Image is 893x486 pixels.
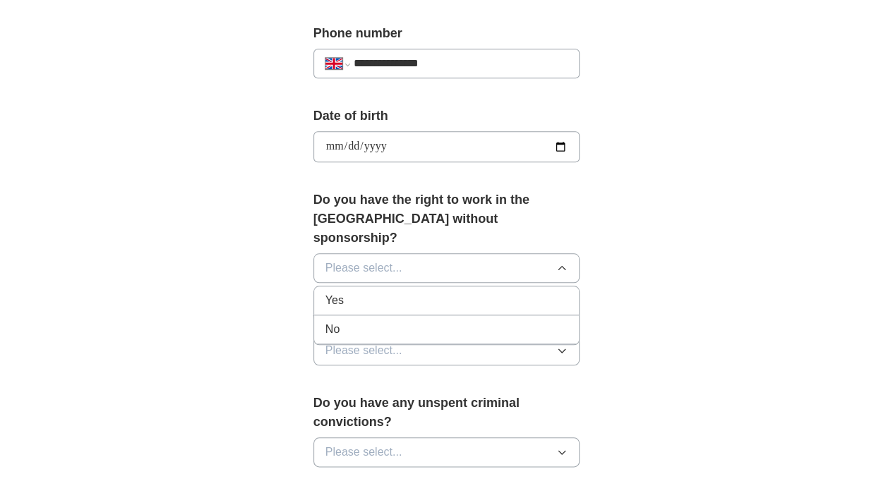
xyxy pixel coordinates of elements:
label: Do you have the right to work in the [GEOGRAPHIC_DATA] without sponsorship? [313,190,580,248]
span: Yes [325,292,344,309]
label: Phone number [313,24,580,43]
button: Please select... [313,437,580,467]
label: Date of birth [313,107,580,126]
button: Please select... [313,253,580,283]
span: Please select... [325,444,402,461]
button: Please select... [313,336,580,365]
span: Please select... [325,260,402,277]
label: Do you have any unspent criminal convictions? [313,394,580,432]
span: No [325,321,340,338]
span: Please select... [325,342,402,359]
